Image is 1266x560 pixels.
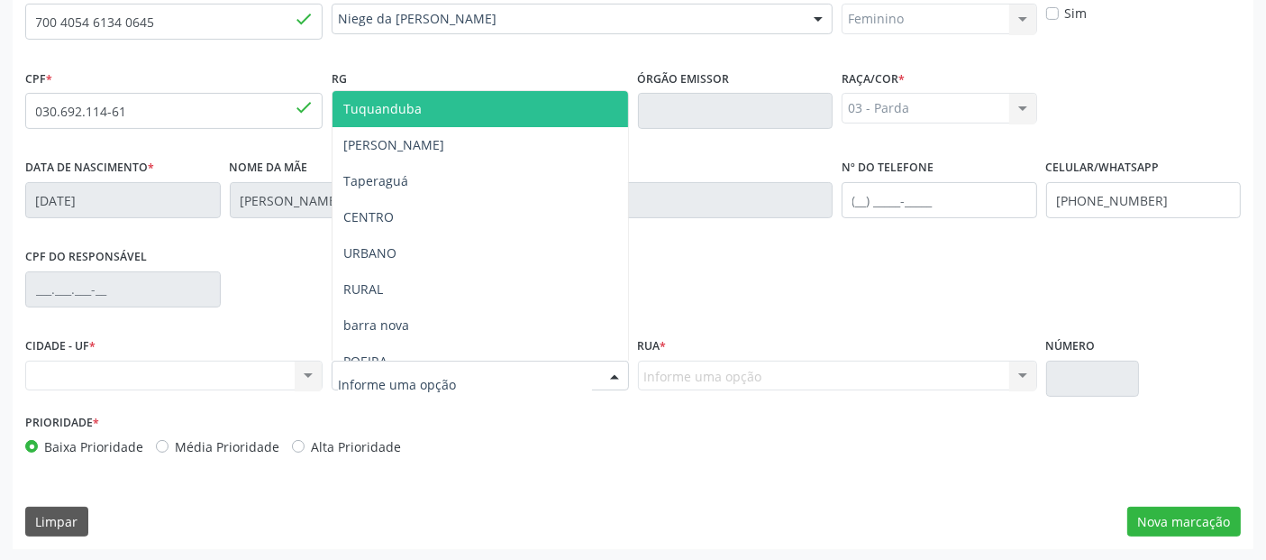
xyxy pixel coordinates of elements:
[1046,182,1242,218] input: (__) _____-_____
[343,317,409,334] span: barra nova
[343,244,396,262] span: URBANO
[343,208,394,225] span: CENTRO
[343,136,444,153] span: [PERSON_NAME]
[230,154,308,182] label: Nome da mãe
[25,409,99,437] label: Prioridade
[842,182,1037,218] input: (__) _____-_____
[294,9,314,29] span: done
[44,437,143,456] label: Baixa Prioridade
[1065,4,1088,23] label: Sim
[25,243,147,271] label: CPF do responsável
[25,333,96,361] label: CIDADE - UF
[343,100,422,117] span: Tuquanduba
[1046,154,1160,182] label: Celular/WhatsApp
[842,65,905,93] label: Raça/cor
[343,172,408,189] span: Taperaguá
[25,271,221,308] input: ___.___.___-__
[25,154,154,182] label: Data de nascimento
[332,65,347,93] label: RG
[1127,507,1241,537] button: Nova marcação
[343,353,387,370] span: POEIRA
[842,154,934,182] label: Nº do Telefone
[294,97,314,117] span: done
[638,333,667,361] label: Rua
[25,182,221,218] input: __/__/____
[175,437,279,456] label: Média Prioridade
[338,10,796,28] span: Niege da [PERSON_NAME]
[343,280,383,298] span: RURAL
[638,65,730,93] label: Órgão emissor
[311,437,401,456] label: Alta Prioridade
[25,65,52,93] label: CPF
[1046,333,1096,361] label: Número
[338,367,592,403] input: Informe uma opção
